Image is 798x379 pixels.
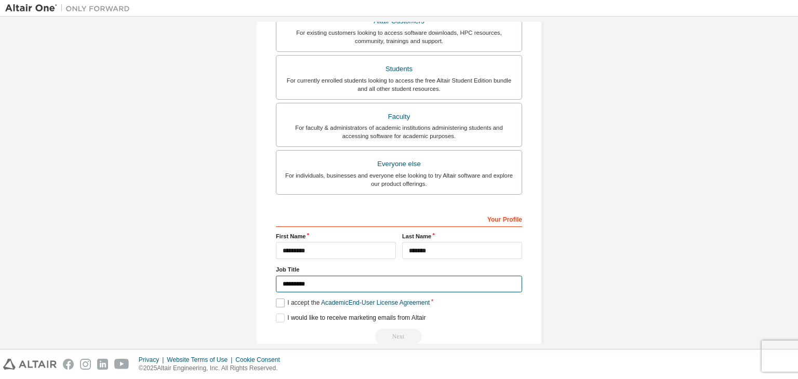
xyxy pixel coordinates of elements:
[235,356,286,364] div: Cookie Consent
[276,210,522,227] div: Your Profile
[276,265,522,274] label: Job Title
[139,364,286,373] p: © 2025 Altair Engineering, Inc. All Rights Reserved.
[276,299,430,307] label: I accept the
[402,232,522,240] label: Last Name
[3,359,57,370] img: altair_logo.svg
[63,359,74,370] img: facebook.svg
[283,76,515,93] div: For currently enrolled students looking to access the free Altair Student Edition bundle and all ...
[276,314,425,322] label: I would like to receive marketing emails from Altair
[139,356,167,364] div: Privacy
[5,3,135,13] img: Altair One
[283,110,515,124] div: Faculty
[283,157,515,171] div: Everyone else
[283,62,515,76] div: Students
[80,359,91,370] img: instagram.svg
[97,359,108,370] img: linkedin.svg
[321,299,430,306] a: Academic End-User License Agreement
[283,29,515,45] div: For existing customers looking to access software downloads, HPC resources, community, trainings ...
[167,356,235,364] div: Website Terms of Use
[283,171,515,188] div: For individuals, businesses and everyone else looking to try Altair software and explore our prod...
[283,124,515,140] div: For faculty & administrators of academic institutions administering students and accessing softwa...
[276,232,396,240] label: First Name
[276,329,522,344] div: Read and acccept EULA to continue
[114,359,129,370] img: youtube.svg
